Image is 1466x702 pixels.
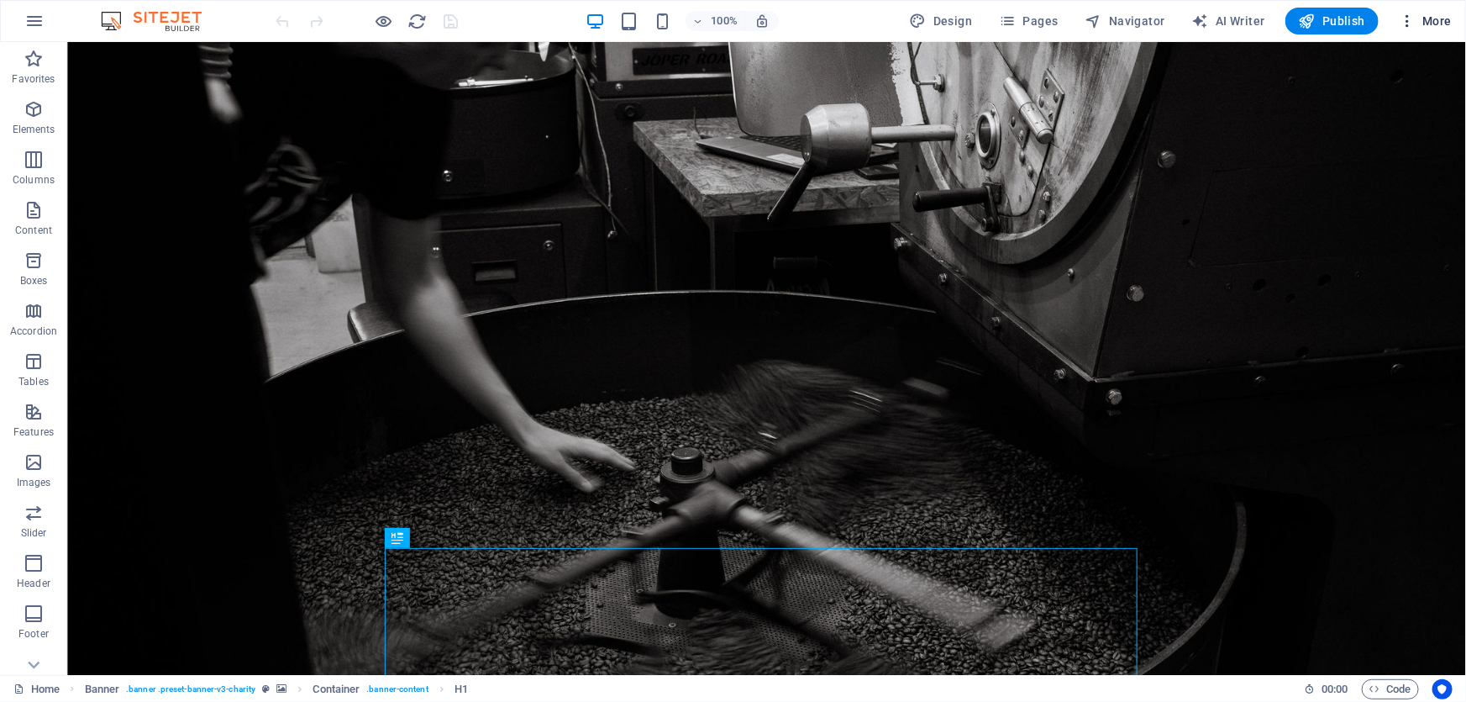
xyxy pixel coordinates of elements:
p: Columns [13,173,55,187]
span: Click to select. Double-click to edit [313,679,360,699]
span: : [1333,683,1336,695]
button: More [1392,8,1458,34]
button: AI Writer [1185,8,1272,34]
span: Click to select. Double-click to edit [455,679,468,699]
button: Pages [992,8,1064,34]
img: Editor Logo [97,11,223,31]
button: Click here to leave preview mode and continue editing [374,11,394,31]
i: Reload page [408,12,428,31]
h6: Session time [1304,679,1348,699]
button: Publish [1285,8,1379,34]
span: Click to select. Double-click to edit [85,679,120,699]
h6: 100% [711,11,738,31]
button: Usercentrics [1432,679,1453,699]
span: Pages [999,13,1058,29]
div: Design (Ctrl+Alt+Y) [903,8,980,34]
p: Header [17,577,50,590]
span: Publish [1299,13,1365,29]
span: AI Writer [1192,13,1265,29]
button: reload [407,11,428,31]
i: This element contains a background [276,684,286,694]
span: Design [910,13,973,29]
p: Footer [18,627,49,641]
p: Accordion [10,325,57,338]
i: This element is a customizable preset [262,684,270,694]
button: Navigator [1079,8,1172,34]
p: Boxes [20,274,48,288]
span: More [1399,13,1452,29]
span: . banner-content [366,679,428,699]
span: Code [1369,679,1411,699]
span: Navigator [1085,13,1165,29]
a: Click to cancel selection. Double-click to open Pages [13,679,60,699]
p: Features [13,425,54,439]
p: Images [17,476,51,489]
p: Tables [18,375,49,388]
i: On resize automatically adjust zoom level to fit chosen device. [754,13,770,29]
span: . banner .preset-banner-v3-charity [126,679,255,699]
p: Slider [21,526,47,540]
button: Design [903,8,980,34]
nav: breadcrumb [85,679,469,699]
p: Content [15,224,52,237]
p: Elements [13,123,55,136]
button: 100% [686,11,745,31]
button: Code [1362,679,1419,699]
p: Favorites [12,72,55,86]
span: 00 00 [1322,679,1348,699]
